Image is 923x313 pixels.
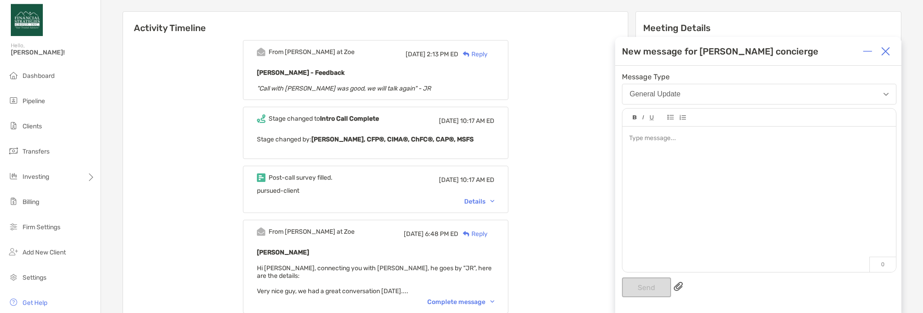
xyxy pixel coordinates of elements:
[11,49,95,56] span: [PERSON_NAME]!
[630,90,681,98] div: General Update
[23,299,47,307] span: Get Help
[490,200,494,203] img: Chevron icon
[8,297,19,308] img: get-help icon
[649,115,654,120] img: Editor control icon
[881,47,890,56] img: Close
[257,187,299,195] span: pursued-client
[257,227,265,236] img: Event icon
[257,69,345,77] b: [PERSON_NAME] - Feedback
[257,48,265,56] img: Event icon
[458,50,488,59] div: Reply
[863,47,872,56] img: Expand or collapse
[427,298,494,306] div: Complete message
[23,122,42,130] span: Clients
[8,120,19,131] img: clients icon
[123,12,628,33] h6: Activity Timeline
[23,249,66,256] span: Add New Client
[257,264,492,295] span: Hi [PERSON_NAME], connecting you with [PERSON_NAME], he goes by "JR", here are the details: Very ...
[460,117,494,125] span: 10:17 AM ED
[406,50,425,58] span: [DATE]
[269,228,355,236] div: From [PERSON_NAME] at Zoe
[257,249,309,256] b: [PERSON_NAME]
[427,50,458,58] span: 2:13 PM ED
[633,115,637,120] img: Editor control icon
[11,4,43,36] img: Zoe Logo
[269,115,379,122] div: Stage changed to
[8,70,19,81] img: dashboard icon
[464,198,494,205] div: Details
[269,48,355,56] div: From [PERSON_NAME] at Zoe
[463,51,470,57] img: Reply icon
[439,176,459,184] span: [DATE]
[8,95,19,106] img: pipeline icon
[23,223,60,231] span: Firm Settings
[257,114,265,123] img: Event icon
[460,176,494,184] span: 10:17 AM ED
[463,231,470,237] img: Reply icon
[622,46,818,57] div: New message for [PERSON_NAME] concierge
[8,221,19,232] img: firm-settings icon
[439,117,459,125] span: [DATE]
[23,72,55,80] span: Dashboard
[458,229,488,239] div: Reply
[8,272,19,282] img: settings icon
[257,173,265,182] img: Event icon
[23,173,49,181] span: Investing
[883,93,889,96] img: Open dropdown arrow
[257,134,494,145] p: Stage changed by:
[320,115,379,122] b: Intro Call Complete
[23,198,39,206] span: Billing
[23,148,50,155] span: Transfers
[643,23,894,34] p: Meeting Details
[269,174,333,181] div: Post-call survey filled.
[311,136,474,143] b: [PERSON_NAME], CFP®, CIMA®, ChFC®, CAP®, MSFS
[679,115,686,120] img: Editor control icon
[8,246,19,257] img: add_new_client icon
[642,115,644,120] img: Editor control icon
[674,282,683,291] img: paperclip attachments
[8,196,19,207] img: billing icon
[23,97,45,105] span: Pipeline
[8,171,19,181] img: investing icon
[404,230,424,238] span: [DATE]
[622,84,896,104] button: General Update
[8,145,19,156] img: transfers icon
[622,73,896,81] span: Message Type
[667,115,674,120] img: Editor control icon
[869,257,896,272] p: 0
[257,85,431,92] em: "Call with [PERSON_NAME] was good, we will talk again" - JR
[490,300,494,303] img: Chevron icon
[425,230,458,238] span: 6:48 PM ED
[23,274,46,281] span: Settings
